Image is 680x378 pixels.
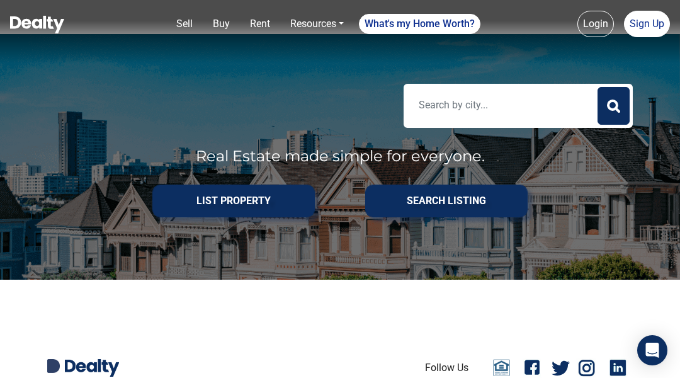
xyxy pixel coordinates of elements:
[577,11,614,37] a: Login
[407,91,594,118] input: Search by city...
[425,360,468,375] li: Follow Us
[65,359,119,377] img: Dealty
[637,335,667,365] div: Open Intercom Messenger
[47,359,60,373] img: Dealty D
[152,185,315,217] button: List PROPERTY
[624,11,670,37] a: Sign Up
[208,11,235,37] a: Buy
[365,185,528,217] button: SEARCH LISTING
[359,14,480,34] a: What's my Home Worth?
[47,147,633,166] p: Real Estate made simple for everyone.
[285,11,349,37] a: Resources
[245,11,275,37] a: Rent
[489,358,514,377] a: Email
[171,11,198,37] a: Sell
[10,16,64,33] img: Dealty - Buy, Sell & Rent Homes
